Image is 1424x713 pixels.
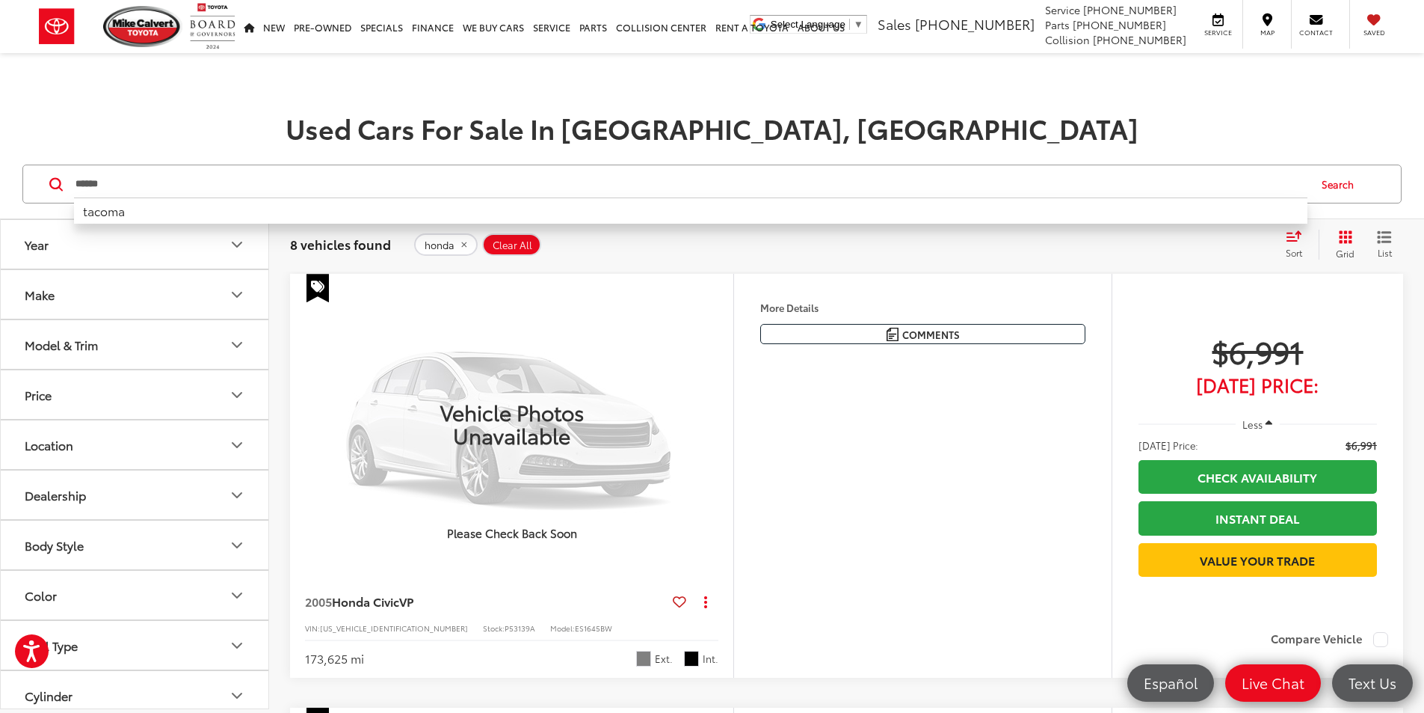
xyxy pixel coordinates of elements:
button: List View [1366,230,1403,260]
button: Comments [760,324,1085,344]
span: Sort [1286,246,1302,259]
span: Collision [1045,32,1090,47]
button: ColorColor [1,571,270,619]
span: [DATE] Price: [1138,377,1377,392]
button: remove honda [414,233,478,256]
span: [PHONE_NUMBER] [1083,2,1177,17]
div: Cylinder [228,687,246,705]
button: YearYear [1,220,270,269]
span: Saved [1357,28,1390,37]
div: Color [25,588,57,602]
span: 8 vehicles found [290,235,391,253]
span: Black [684,651,699,666]
span: Contact [1299,28,1333,37]
div: Color [228,587,246,605]
button: Less [1236,411,1280,438]
button: Select sort value [1278,230,1319,260]
span: [US_VEHICLE_IDENTIFICATION_NUMBER] [320,622,468,634]
div: Body Style [228,536,246,554]
img: Mike Calvert Toyota [103,6,182,47]
span: VIN: [305,622,320,634]
span: [DATE] Price: [1138,438,1198,453]
div: Make [228,286,246,304]
span: Parts [1045,17,1070,32]
button: LocationLocation [1,420,270,469]
span: List [1377,246,1392,259]
span: Map [1251,28,1283,37]
div: Model & Trim [25,337,98,352]
span: honda [425,239,454,251]
button: Clear All [482,233,541,256]
button: Fuel TypeFuel Type [1,621,270,670]
span: ES1645BW [575,622,612,634]
button: DealershipDealership [1,471,270,519]
div: Make [25,287,55,302]
a: Check Availability [1138,460,1377,494]
button: Search [1307,165,1375,203]
div: Price [25,388,52,402]
a: VIEW_DETAILS [290,274,733,573]
div: Year [228,236,246,254]
a: Value Your Trade [1138,543,1377,577]
a: Español [1127,664,1214,702]
div: Fuel Type [25,638,78,652]
div: Body Style [25,538,84,552]
span: Less [1242,417,1263,431]
span: dropdown dots [704,596,707,608]
a: Text Us [1332,664,1413,702]
span: [PHONE_NUMBER] [1073,17,1166,32]
span: Service [1045,2,1080,17]
div: Cylinder [25,688,73,703]
span: Sales [878,14,911,34]
span: [PHONE_NUMBER] [1093,32,1186,47]
span: Service [1201,28,1235,37]
span: P53139A [505,622,535,634]
a: Live Chat [1225,664,1321,702]
button: Grid View [1319,230,1366,260]
span: Int. [703,652,718,666]
div: Year [25,237,49,251]
button: MakeMake [1,270,270,319]
div: 173,625 mi [305,650,364,667]
img: Comments [887,328,899,340]
span: Gray [636,651,651,666]
span: [PHONE_NUMBER] [915,14,1035,34]
span: Comments [902,328,960,342]
div: Location [25,438,73,452]
img: Vehicle Photos Unavailable Please Check Back Soon [312,274,711,573]
button: Body StyleBody Style [1,521,270,569]
span: Special [306,274,329,302]
div: Location [228,436,246,454]
div: Dealership [25,488,86,502]
span: $6,991 [1138,332,1377,370]
span: Clear All [493,239,532,251]
span: Text Us [1341,673,1404,692]
button: PricePrice [1,370,270,419]
span: ▼ [854,19,863,30]
li: tacoma [74,198,1307,224]
span: VP [399,593,414,610]
a: Instant Deal [1138,501,1377,535]
h4: More Details [760,302,1085,313]
div: Fuel Type [228,637,246,655]
label: Compare Vehicle [1271,632,1388,647]
div: Dealership [228,486,246,504]
span: Honda Civic [332,593,399,610]
span: ​ [849,19,850,30]
div: Price [228,386,246,404]
span: Model: [550,622,575,634]
a: 2005Honda CivicVP [305,593,667,610]
input: Search by Make, Model, or Keyword [74,166,1307,202]
span: 2005 [305,593,332,610]
button: Model & TrimModel & Trim [1,320,270,369]
span: Ext. [655,652,673,666]
span: Grid [1336,247,1354,260]
span: Español [1136,673,1205,692]
button: Actions [692,588,718,614]
span: $6,991 [1346,438,1377,453]
span: Stock: [483,622,505,634]
span: Live Chat [1234,673,1312,692]
div: Model & Trim [228,336,246,354]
